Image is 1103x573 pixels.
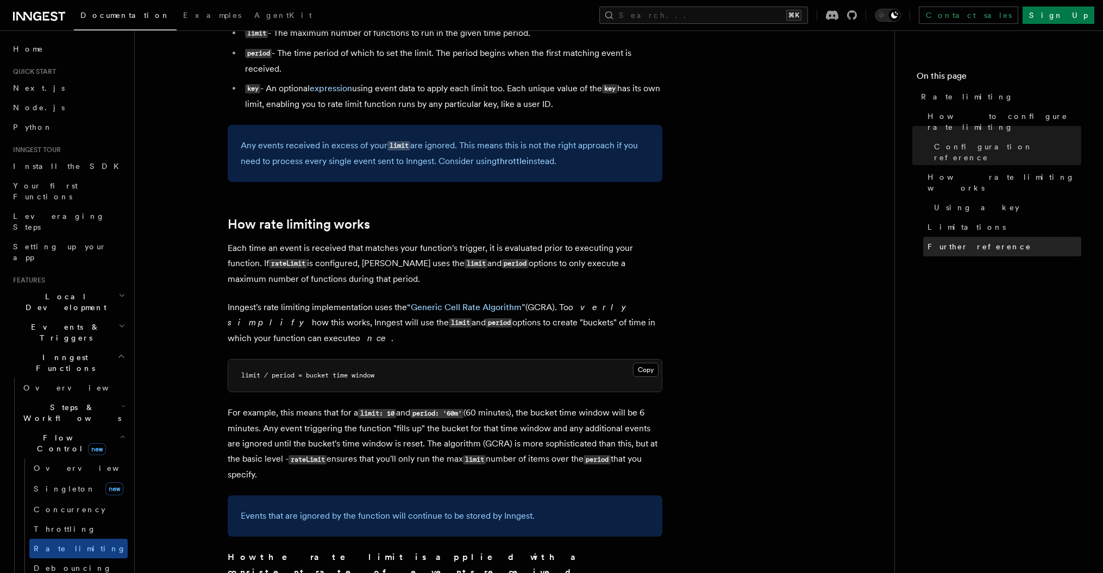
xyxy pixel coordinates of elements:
[9,322,118,343] span: Events & Triggers
[183,11,241,20] span: Examples
[502,259,528,268] code: period
[486,318,512,328] code: period
[228,302,634,328] em: overly simplify
[917,70,1081,87] h4: On this page
[19,398,128,428] button: Steps & Workflows
[465,259,487,268] code: limit
[9,206,128,237] a: Leveraging Steps
[254,11,312,20] span: AgentKit
[13,123,53,131] span: Python
[289,455,327,464] code: rateLimit
[9,237,128,267] a: Setting up your app
[875,9,901,22] button: Toggle dark mode
[9,146,61,154] span: Inngest tour
[9,156,128,176] a: Install the SDK
[74,3,177,30] a: Documentation
[9,67,56,76] span: Quick start
[245,84,260,93] code: key
[387,141,410,150] code: limit
[13,43,43,54] span: Home
[248,3,318,29] a: AgentKit
[927,222,1006,232] span: Limitations
[34,525,96,533] span: Throttling
[1023,7,1094,24] a: Sign Up
[13,181,78,201] span: Your first Functions
[9,348,128,378] button: Inngest Functions
[927,172,1081,193] span: How rate limiting works
[34,484,96,493] span: Singleton
[9,39,128,59] a: Home
[269,259,307,268] code: rateLimit
[599,7,808,24] button: Search...⌘K
[355,333,391,343] em: once
[13,162,126,171] span: Install the SDK
[13,212,105,231] span: Leveraging Steps
[242,26,662,41] li: - The maximum number of functions to run in the given time period.
[927,241,1031,252] span: Further reference
[228,405,662,482] p: For example, this means that for a and (60 minutes), the bucket time window will be 6 minutes. An...
[923,106,1081,137] a: How to configure rate limiting
[923,237,1081,256] a: Further reference
[105,482,123,495] span: new
[633,363,659,377] button: Copy
[34,544,126,553] span: Rate limiting
[917,87,1081,106] a: Rate limiting
[463,455,486,464] code: limit
[245,29,268,38] code: limit
[930,198,1081,217] a: Using a key
[13,242,106,262] span: Setting up your app
[9,352,117,374] span: Inngest Functions
[19,378,128,398] a: Overview
[923,217,1081,237] a: Limitations
[923,167,1081,198] a: How rate limiting works
[241,138,649,169] p: Any events received in excess of your are ignored. This means this is not the right approach if y...
[921,91,1013,102] span: Rate limiting
[34,505,105,514] span: Concurrency
[34,564,112,572] span: Debouncing
[449,318,472,328] code: limit
[497,156,527,166] a: throttle
[407,302,525,312] a: “Generic Cell Rate Algorithm”
[228,241,662,287] p: Each time an event is received that matches your function's trigger, it is evaluated prior to exe...
[23,383,135,392] span: Overview
[310,83,352,93] a: expression
[602,84,617,93] code: key
[19,428,128,458] button: Flow Controlnew
[358,409,396,418] code: limit: 10
[9,98,128,117] a: Node.js
[80,11,170,20] span: Documentation
[19,402,121,424] span: Steps & Workflows
[228,217,370,232] a: How rate limiting works
[410,409,463,418] code: period: '60m'
[9,276,45,285] span: Features
[29,500,128,519] a: Concurrency
[13,103,65,112] span: Node.js
[242,46,662,77] li: - The time period of which to set the limit. The period begins when the first matching event is r...
[9,78,128,98] a: Next.js
[34,464,146,473] span: Overview
[9,287,128,317] button: Local Development
[13,84,65,92] span: Next.js
[19,432,120,454] span: Flow Control
[584,455,610,464] code: period
[934,141,1081,163] span: Configuration reference
[29,539,128,558] a: Rate limiting
[245,49,272,58] code: period
[29,478,128,500] a: Singletonnew
[9,317,128,348] button: Events & Triggers
[934,202,1019,213] span: Using a key
[930,137,1081,167] a: Configuration reference
[241,508,649,524] p: Events that are ignored by the function will continue to be stored by Inngest.
[242,81,662,112] li: - An optional using event data to apply each limit too. Each unique value of the has its own limi...
[29,458,128,478] a: Overview
[927,111,1081,133] span: How to configure rate limiting
[177,3,248,29] a: Examples
[919,7,1018,24] a: Contact sales
[9,176,128,206] a: Your first Functions
[241,371,374,379] code: limit / period = bucket time window
[9,291,118,313] span: Local Development
[786,10,801,21] kbd: ⌘K
[228,300,662,346] p: Inngest's rate limiting implementation uses the (GCRA). To how this works, Inngest will use the a...
[29,519,128,539] a: Throttling
[9,117,128,137] a: Python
